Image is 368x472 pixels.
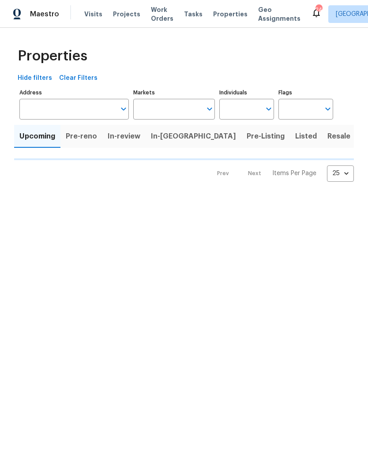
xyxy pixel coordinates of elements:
[272,169,316,178] p: Items Per Page
[14,70,56,86] button: Hide filters
[209,165,354,182] nav: Pagination Navigation
[278,90,333,95] label: Flags
[66,130,97,142] span: Pre-reno
[184,11,203,17] span: Tasks
[213,10,248,19] span: Properties
[59,73,98,84] span: Clear Filters
[84,10,102,19] span: Visits
[327,130,350,142] span: Resale
[108,130,140,142] span: In-review
[19,90,129,95] label: Address
[219,90,274,95] label: Individuals
[247,130,285,142] span: Pre-Listing
[258,5,300,23] span: Geo Assignments
[113,10,140,19] span: Projects
[327,162,354,185] div: 25
[30,10,59,19] span: Maestro
[151,130,236,142] span: In-[GEOGRAPHIC_DATA]
[295,130,317,142] span: Listed
[18,52,87,60] span: Properties
[133,90,215,95] label: Markets
[322,103,334,115] button: Open
[203,103,216,115] button: Open
[263,103,275,115] button: Open
[315,5,322,14] div: 24
[117,103,130,115] button: Open
[19,130,55,142] span: Upcoming
[151,5,173,23] span: Work Orders
[56,70,101,86] button: Clear Filters
[18,73,52,84] span: Hide filters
